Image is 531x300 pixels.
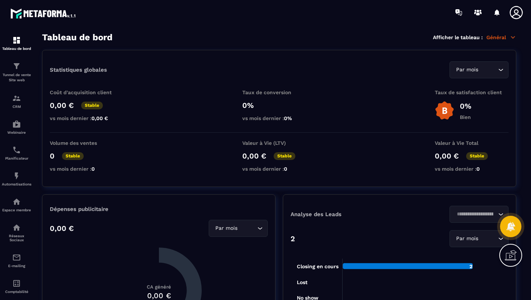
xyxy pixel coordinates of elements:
[12,120,21,129] img: automations
[12,197,21,206] img: automations
[91,115,108,121] span: 0,00 €
[284,166,287,172] span: 0
[50,89,124,95] p: Coût d'acquisition client
[2,105,31,109] p: CRM
[50,140,124,146] p: Volume des ventes
[12,171,21,180] img: automations
[2,234,31,242] p: Réseaux Sociaux
[242,166,316,172] p: vs mois dernier :
[50,101,74,110] p: 0,00 €
[2,182,31,186] p: Automatisations
[12,94,21,103] img: formation
[42,32,112,42] h3: Tableau de bord
[297,263,339,270] tspan: Closing en cours
[12,62,21,71] img: formation
[2,248,31,273] a: emailemailE-mailing
[242,89,316,95] p: Taux de conversion
[50,67,107,73] p: Statistiques globales
[2,264,31,268] p: E-mailing
[12,223,21,232] img: social-network
[242,140,316,146] p: Valeur à Vie (LTV)
[209,220,268,237] div: Search for option
[81,102,103,109] p: Stable
[454,210,496,218] input: Search for option
[435,89,509,95] p: Taux de satisfaction client
[2,208,31,212] p: Espace membre
[239,224,256,232] input: Search for option
[2,290,31,294] p: Comptabilité
[284,115,292,121] span: 0%
[242,151,266,160] p: 0,00 €
[2,47,31,51] p: Tableau de bord
[2,30,31,56] a: formationformationTableau de bord
[435,140,509,146] p: Valeur à Vie Total
[476,166,480,172] span: 0
[450,61,509,78] div: Search for option
[291,234,295,243] p: 2
[454,235,480,243] span: Par mois
[466,152,488,160] p: Stable
[12,253,21,262] img: email
[50,206,268,212] p: Dépenses publicitaire
[12,279,21,288] img: accountant
[450,230,509,247] div: Search for option
[486,34,516,41] p: Général
[274,152,295,160] p: Stable
[480,235,496,243] input: Search for option
[2,218,31,248] a: social-networksocial-networkRéseaux Sociaux
[2,192,31,218] a: automationsautomationsEspace membre
[2,130,31,134] p: Webinaire
[460,102,471,110] p: 0%
[2,88,31,114] a: formationformationCRM
[2,166,31,192] a: automationsautomationsAutomatisations
[480,66,496,74] input: Search for option
[2,156,31,160] p: Planificateur
[297,279,308,285] tspan: Lost
[291,211,400,218] p: Analyse des Leads
[91,166,95,172] span: 0
[435,101,454,120] img: b-badge-o.b3b20ee6.svg
[2,140,31,166] a: schedulerschedulerPlanificateur
[50,224,74,233] p: 0,00 €
[2,273,31,299] a: accountantaccountantComptabilité
[62,152,84,160] p: Stable
[50,115,124,121] p: vs mois dernier :
[435,151,459,160] p: 0,00 €
[435,166,509,172] p: vs mois dernier :
[2,72,31,83] p: Tunnel de vente Site web
[214,224,239,232] span: Par mois
[12,146,21,154] img: scheduler
[12,36,21,45] img: formation
[242,101,316,110] p: 0%
[460,114,471,120] p: Bien
[454,66,480,74] span: Par mois
[242,115,316,121] p: vs mois dernier :
[2,114,31,140] a: automationsautomationsWebinaire
[10,7,77,20] img: logo
[50,151,55,160] p: 0
[2,56,31,88] a: formationformationTunnel de vente Site web
[433,34,483,40] p: Afficher le tableau :
[50,166,124,172] p: vs mois dernier :
[450,206,509,223] div: Search for option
